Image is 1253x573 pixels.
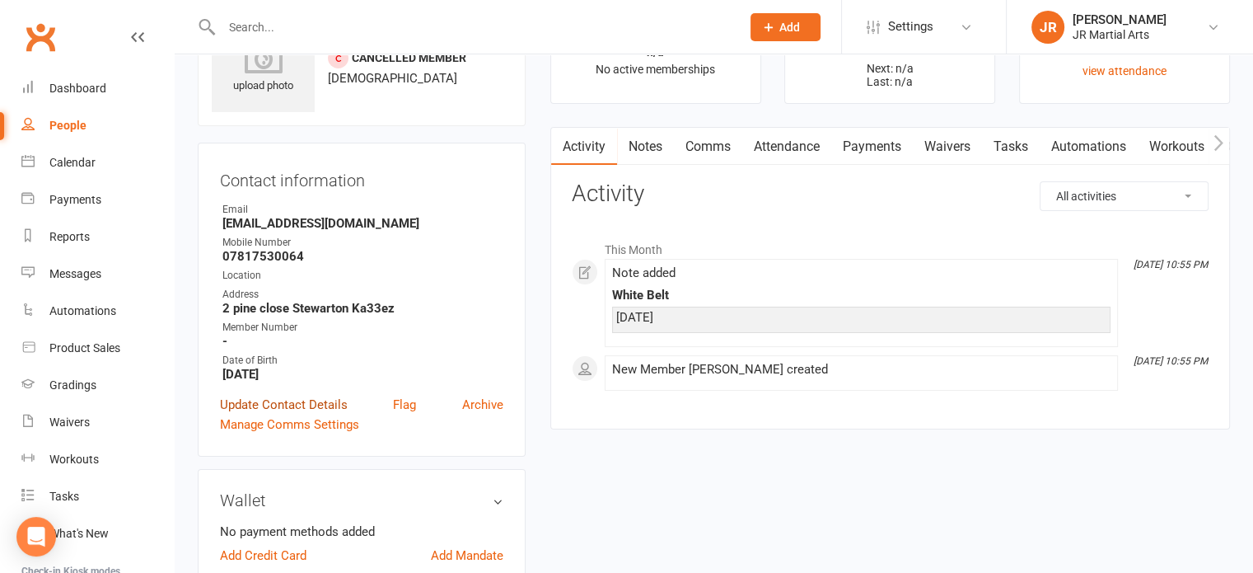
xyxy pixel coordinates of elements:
div: Location [222,268,503,284]
a: Payments [831,128,913,166]
a: Waivers [21,404,174,441]
div: Note added [612,266,1110,280]
i: [DATE] 10:55 PM [1134,355,1208,367]
a: Activity [551,128,617,166]
a: Messages [21,256,174,293]
strong: - [222,334,503,349]
span: Add [779,21,800,34]
div: Reports [49,230,90,243]
div: Mobile Number [222,235,503,251]
p: Next: n/a Last: n/a [800,62,979,88]
span: Settings [888,8,933,45]
strong: [EMAIL_ADDRESS][DOMAIN_NAME] [222,216,503,231]
a: Automations [1040,128,1138,166]
a: What's New [21,515,174,552]
a: Tasks [21,478,174,515]
div: Waivers [49,416,90,429]
a: Automations [21,293,174,330]
div: Product Sales [49,341,120,355]
a: Waivers [913,128,982,166]
div: Automations [49,304,116,317]
div: Open Intercom Messenger [16,517,56,557]
a: People [21,107,174,144]
a: Update Contact Details [220,395,348,415]
h3: Wallet [220,491,503,510]
li: No payment methods added [220,522,503,542]
a: Workouts [21,441,174,478]
h3: Contact information [220,165,503,190]
div: [PERSON_NAME] [1073,12,1167,27]
a: Manage Comms Settings [220,415,359,434]
button: Add [750,13,821,41]
a: Calendar [21,144,174,181]
div: People [49,119,86,132]
a: Workouts [1138,128,1216,166]
div: Date of Birth [222,353,503,369]
span: Cancelled member [352,51,466,64]
div: New Member [PERSON_NAME] created [612,363,1110,377]
div: JR [1031,11,1064,44]
div: What's New [49,527,109,540]
a: Add Credit Card [220,546,306,566]
strong: 2 pine close Stewarton Ka33ez [222,301,503,316]
a: Archive [462,395,503,415]
a: Clubworx [20,16,61,58]
strong: 07817530064 [222,249,503,264]
strong: [DATE] [222,367,503,382]
div: [DATE] [616,311,1106,325]
div: Messages [49,267,101,280]
div: £0.00 [800,40,979,58]
a: Tasks [982,128,1040,166]
li: This Month [572,232,1209,259]
div: Dashboard [49,82,106,95]
div: Email [222,202,503,218]
a: Payments [21,181,174,218]
div: Never [1035,40,1214,58]
div: Payments [49,193,101,206]
div: Calendar [49,156,96,169]
a: view attendance [1082,64,1167,77]
div: Workouts [49,453,99,466]
a: Dashboard [21,70,174,107]
a: Comms [674,128,742,166]
div: Gradings [49,378,96,392]
a: Reports [21,218,174,256]
a: Product Sales [21,330,174,367]
span: No active memberships [596,63,715,76]
h3: Activity [572,181,1209,207]
div: Address [222,287,503,303]
div: White Belt [612,289,1110,303]
a: Attendance [742,128,831,166]
div: upload photo [212,40,315,95]
a: Gradings [21,367,174,404]
a: Notes [617,128,674,166]
div: JR Martial Arts [1073,27,1167,42]
span: [DEMOGRAPHIC_DATA] [328,71,457,86]
i: [DATE] 10:55 PM [1134,259,1208,270]
div: Member Number [222,320,503,336]
a: Flag [393,395,416,415]
div: Tasks [49,490,79,503]
input: Search... [217,16,729,39]
a: Add Mandate [431,546,503,566]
